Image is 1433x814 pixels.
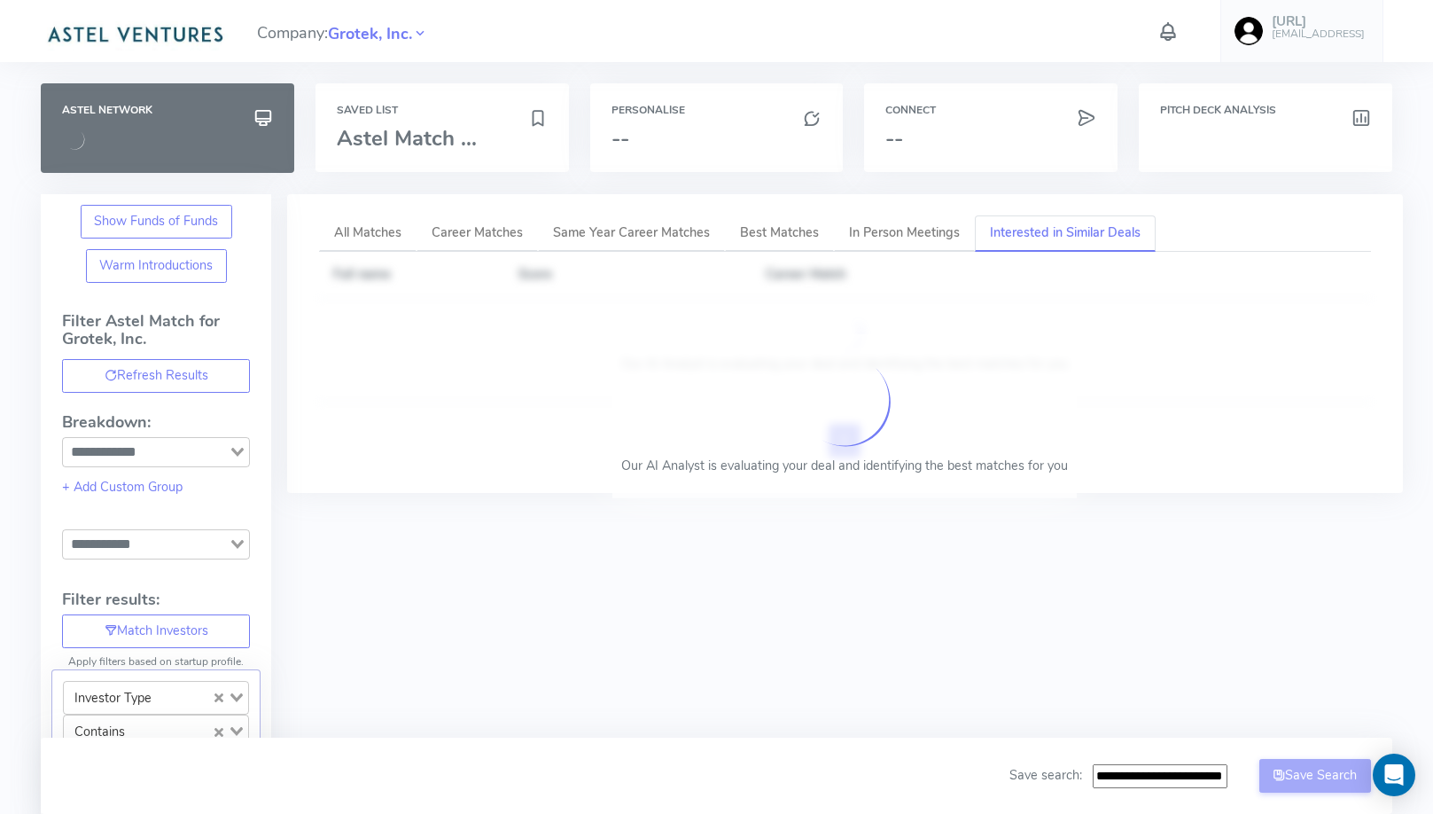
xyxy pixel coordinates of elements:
[417,215,538,252] a: Career Matches
[990,223,1141,241] span: Interested in Similar Deals
[1009,766,1082,784] span: Save search:
[885,105,1096,116] h6: Connect
[337,105,548,116] h6: Saved List
[740,223,819,241] span: Best Matches
[611,105,822,116] h6: Personalise
[62,591,250,609] h4: Filter results:
[214,722,223,741] button: Clear Selected
[257,16,428,47] span: Company:
[885,124,903,153] span: --
[975,215,1156,252] a: Interested in Similar Deals
[62,359,250,393] button: Refresh Results
[725,215,834,252] a: Best Matches
[432,223,523,241] span: Career Matches
[160,685,210,710] input: Search for option
[67,719,132,744] span: Contains
[621,457,1068,476] p: Our AI Analyst is evaluating your deal and identifying the best matches for you
[67,685,159,710] span: Investor Type
[834,215,975,252] a: In Person Meetings
[62,614,250,648] button: Match Investors
[62,414,250,432] h4: Breakdown:
[611,124,629,153] span: --
[134,719,210,744] input: Search for option
[214,688,223,708] button: Clear Selected
[62,529,250,560] div: Search for option
[334,223,401,241] span: All Matches
[553,223,710,241] span: Same Year Career Matches
[337,124,477,153] span: Astel Match ...
[319,252,504,298] th: Full name
[328,22,412,46] span: Grotek, Inc.
[65,442,227,463] input: Search for option
[538,215,725,252] a: Same Year Career Matches
[65,534,227,555] input: Search for option
[319,215,417,252] a: All Matches
[752,252,1371,298] th: Career Match
[1234,17,1263,45] img: user-image
[505,252,752,298] th: Score
[62,437,250,467] div: Search for option
[86,249,227,283] button: Warm Introductions
[62,105,273,116] h6: Astel Network
[328,22,412,43] a: Grotek, Inc.
[62,654,250,669] p: Apply filters based on startup profile.
[63,681,249,715] div: Search for option
[1373,754,1415,796] div: Open Intercom Messenger
[62,313,250,359] h4: Filter Astel Match for Grotek, Inc.
[1272,28,1365,40] h6: [EMAIL_ADDRESS]
[62,478,183,496] a: + Add Custom Group
[849,223,960,241] span: In Person Meetings
[1272,14,1365,29] h5: [URL]
[81,205,232,239] button: Show Funds of Funds
[1160,105,1371,116] h6: Pitch Deck Analysis
[63,715,249,748] div: Search for option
